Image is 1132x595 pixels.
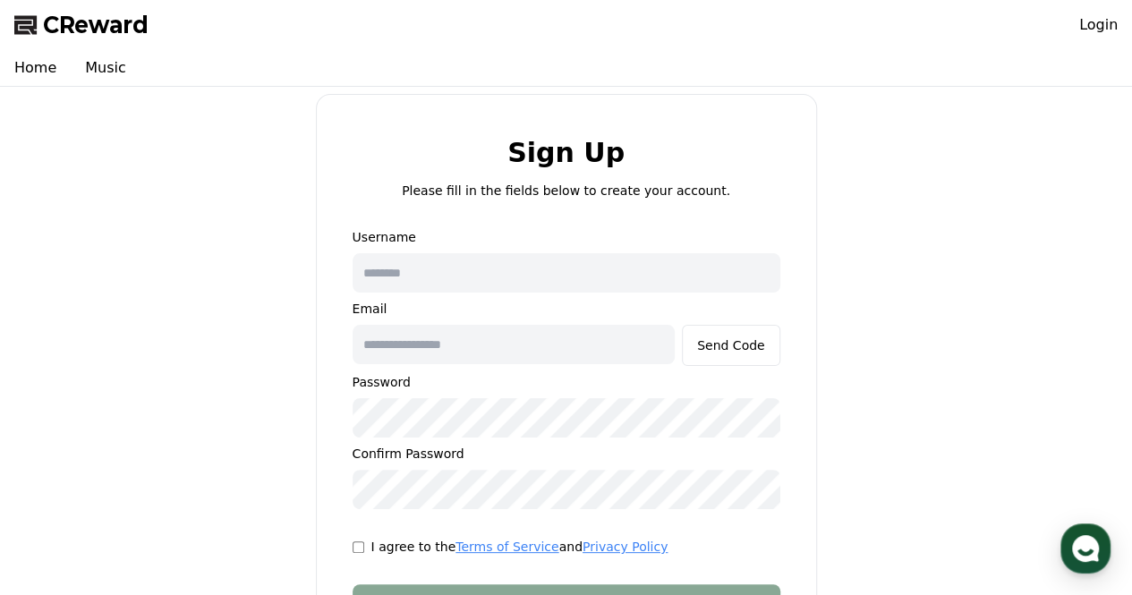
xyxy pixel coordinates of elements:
[231,446,344,491] a: Settings
[371,538,668,556] p: I agree to the and
[118,446,231,491] a: Messages
[265,473,309,488] span: Settings
[5,446,118,491] a: Home
[353,445,780,463] p: Confirm Password
[455,540,558,554] a: Terms of Service
[353,228,780,246] p: Username
[149,474,201,489] span: Messages
[353,300,780,318] p: Email
[682,325,780,366] button: Send Code
[46,473,77,488] span: Home
[507,138,625,167] h2: Sign Up
[402,182,730,200] p: Please fill in the fields below to create your account.
[71,50,140,86] a: Music
[353,373,780,391] p: Password
[583,540,668,554] a: Privacy Policy
[697,336,765,354] div: Send Code
[1079,14,1118,36] a: Login
[43,11,149,39] span: CReward
[14,11,149,39] a: CReward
